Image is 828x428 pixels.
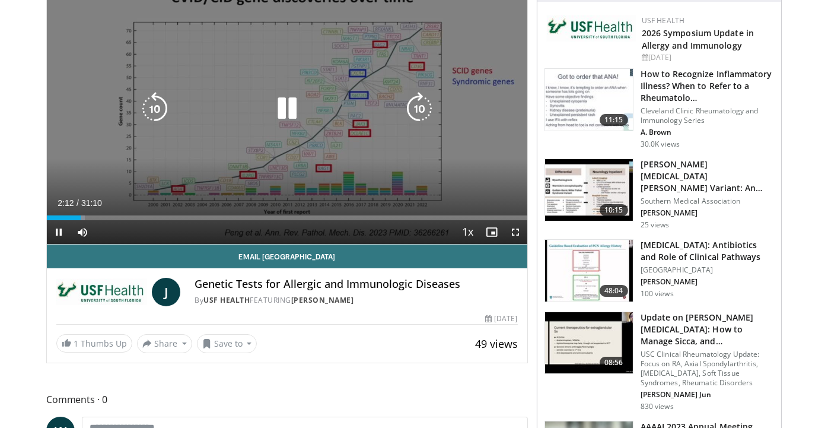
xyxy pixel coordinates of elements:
[641,106,774,125] p: Cleveland Clinic Rheumatology and Immunology Series
[545,312,633,374] img: 75dd4f1c-2463-4808-bf81-1cd593dbf200.150x105_q85_crop-smart_upscale.jpg
[203,295,250,305] a: USF Health
[195,295,517,306] div: By FEATURING
[545,69,633,131] img: 5cecf4a9-46a2-4e70-91ad-1322486e7ee4.150x105_q85_crop-smart_upscale.jpg
[641,350,774,388] p: USC Clinical Rheumatology Update: Focus on RA, Axial Spondylarthritis, [MEDICAL_DATA], Soft Tissu...
[485,313,517,324] div: [DATE]
[456,220,480,244] button: Playback Rate
[642,27,754,51] a: 2026 Symposium Update in Allergy and Immunology
[291,295,354,305] a: [PERSON_NAME]
[641,196,774,206] p: Southern Medical Association
[641,239,774,263] h3: [MEDICAL_DATA]: Antibiotics and Role of Clinical Pathways
[195,278,517,291] h4: Genetic Tests for Allergic and Immunologic Diseases
[544,312,774,411] a: 08:56 Update on [PERSON_NAME][MEDICAL_DATA]: How to Manage Sicca, and Extraglandula… USC Clinical...
[47,215,527,220] div: Progress Bar
[77,198,79,208] span: /
[600,204,628,216] span: 10:15
[504,220,527,244] button: Fullscreen
[641,208,774,218] p: [PERSON_NAME]
[544,239,774,302] a: 48:04 [MEDICAL_DATA]: Antibiotics and Role of Clinical Pathways [GEOGRAPHIC_DATA] [PERSON_NAME] 1...
[641,312,774,347] h3: Update on [PERSON_NAME][MEDICAL_DATA]: How to Manage Sicca, and Extraglandula…
[545,159,633,221] img: 48453a70-5670-44db-b11a-edfdc2b4e853.150x105_q85_crop-smart_upscale.jpg
[71,220,94,244] button: Mute
[641,277,774,287] p: [PERSON_NAME]
[641,128,774,137] p: A. Brown
[547,15,636,42] img: 6ba8804a-8538-4002-95e7-a8f8012d4a11.png.150x105_q85_autocrop_double_scale_upscale_version-0.2.jpg
[137,334,192,353] button: Share
[58,198,74,208] span: 2:12
[600,285,628,297] span: 48:04
[641,265,774,275] p: [GEOGRAPHIC_DATA]
[641,390,774,400] p: [PERSON_NAME] Jun
[47,220,71,244] button: Pause
[641,158,774,194] h3: [PERSON_NAME][MEDICAL_DATA][PERSON_NAME] Variant: An Anti-GQ1b Antibody Positive Patie…
[544,158,774,230] a: 10:15 [PERSON_NAME][MEDICAL_DATA][PERSON_NAME] Variant: An Anti-GQ1b Antibody Positive Patie… Sou...
[152,278,180,306] a: J
[642,52,772,63] div: [DATE]
[641,220,670,230] p: 25 views
[641,140,680,149] p: 30.0K views
[641,402,674,411] p: 830 views
[475,337,518,351] span: 49 views
[480,220,504,244] button: Enable picture-in-picture mode
[46,392,528,407] span: Comments 0
[600,357,628,369] span: 08:56
[56,334,132,353] a: 1 Thumbs Up
[81,198,102,208] span: 31:10
[545,240,633,302] img: d92ba53c-81a5-4fe8-a45c-62030a108d01.150x105_q85_crop-smart_upscale.jpg
[600,114,628,126] span: 11:15
[544,68,774,149] a: 11:15 How to Recognize Inflammatory Illness? When to Refer to a Rheumatolo… Cleveland Clinic Rheu...
[197,334,257,353] button: Save to
[641,289,674,299] p: 100 views
[74,338,78,349] span: 1
[642,15,685,26] a: USF Health
[47,245,527,268] a: Email [GEOGRAPHIC_DATA]
[56,278,147,306] img: USF Health
[641,68,774,104] h3: How to Recognize Inflammatory Illness? When to Refer to a Rheumatolo…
